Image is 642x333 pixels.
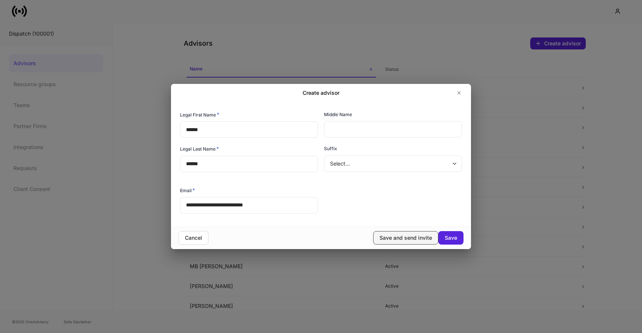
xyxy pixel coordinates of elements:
button: Cancel [178,231,208,245]
h2: Create advisor [303,89,339,97]
h6: Legal Last Name [180,145,219,152]
h6: Middle Name [324,111,352,118]
h6: Legal First Name [180,111,219,118]
button: Save [438,231,463,245]
div: Select... [324,155,462,172]
div: Save [445,234,457,242]
div: Save and send invite [379,234,432,242]
h6: Email [180,187,195,194]
button: Save and send invite [373,231,438,245]
div: Cancel [185,234,202,242]
h6: Suffix [324,145,337,152]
